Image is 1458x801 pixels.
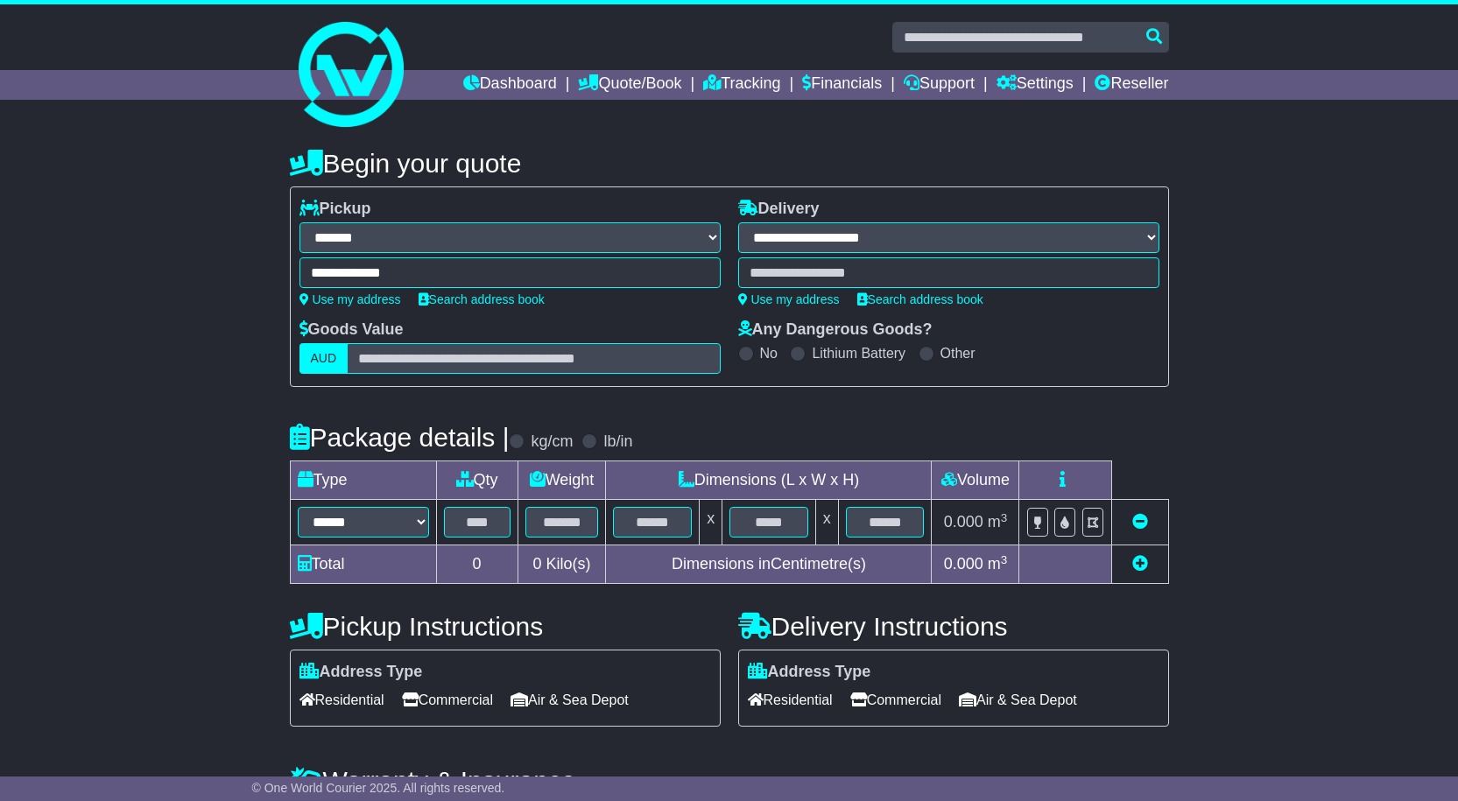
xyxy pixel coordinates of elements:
label: kg/cm [531,432,573,452]
a: Use my address [738,292,840,306]
label: AUD [299,343,349,374]
label: No [760,345,778,362]
span: © One World Courier 2025. All rights reserved. [252,781,505,795]
td: x [700,500,722,545]
a: Tracking [703,70,780,100]
span: 0 [532,555,541,573]
h4: Warranty & Insurance [290,766,1169,795]
td: Weight [518,461,606,500]
label: lb/in [603,432,632,452]
td: Qty [436,461,518,500]
a: Remove this item [1132,513,1148,530]
sup: 3 [1001,553,1008,566]
a: Reseller [1095,70,1168,100]
span: m [988,513,1008,530]
span: 0.000 [944,513,983,530]
h4: Package details | [290,423,510,452]
h4: Delivery Instructions [738,612,1169,641]
td: Volume [932,461,1019,500]
label: Pickup [299,200,371,219]
span: Air & Sea Depot [511,686,629,713]
td: 0 [436,545,518,584]
span: Residential [748,686,833,713]
sup: 3 [1001,511,1008,524]
a: Dashboard [463,70,557,100]
label: Lithium Battery [812,345,905,362]
span: Air & Sea Depot [959,686,1077,713]
a: Search address book [419,292,545,306]
label: Other [940,345,976,362]
label: Address Type [748,663,871,682]
a: Use my address [299,292,401,306]
label: Address Type [299,663,423,682]
span: m [988,555,1008,573]
td: Dimensions in Centimetre(s) [606,545,932,584]
a: Support [904,70,975,100]
td: Total [290,545,436,584]
label: Goods Value [299,320,404,340]
label: Delivery [738,200,820,219]
span: Commercial [850,686,941,713]
h4: Pickup Instructions [290,612,721,641]
a: Search address book [857,292,983,306]
span: Residential [299,686,384,713]
td: Type [290,461,436,500]
h4: Begin your quote [290,149,1169,178]
a: Add new item [1132,555,1148,573]
span: Commercial [402,686,493,713]
a: Financials [802,70,882,100]
td: Dimensions (L x W x H) [606,461,932,500]
a: Quote/Book [578,70,681,100]
a: Settings [997,70,1074,100]
label: Any Dangerous Goods? [738,320,933,340]
td: Kilo(s) [518,545,606,584]
span: 0.000 [944,555,983,573]
td: x [815,500,838,545]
